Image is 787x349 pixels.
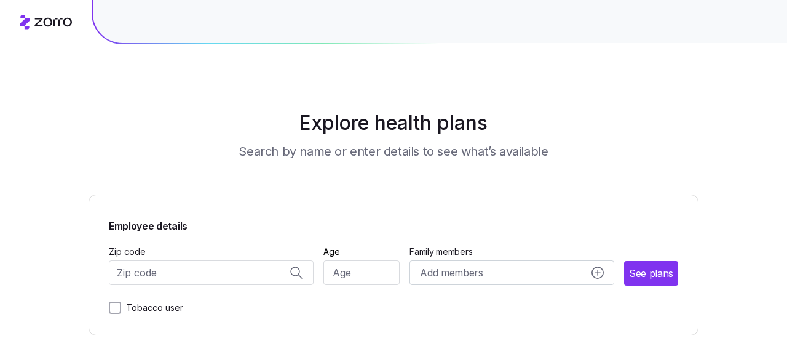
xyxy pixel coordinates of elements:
span: Family members [409,246,614,258]
button: Add membersadd icon [409,260,614,285]
label: Age [323,245,340,259]
input: Age [323,260,400,285]
input: Zip code [109,260,314,285]
h3: Search by name or enter details to see what’s available [239,143,548,160]
label: Tobacco user [121,300,183,315]
h1: Explore health plans [119,108,668,138]
button: See plans [624,261,678,286]
label: Zip code [109,245,146,259]
svg: add icon [591,267,604,279]
span: See plans [629,266,673,281]
span: Employee details [109,215,188,234]
span: Add members [420,265,483,281]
